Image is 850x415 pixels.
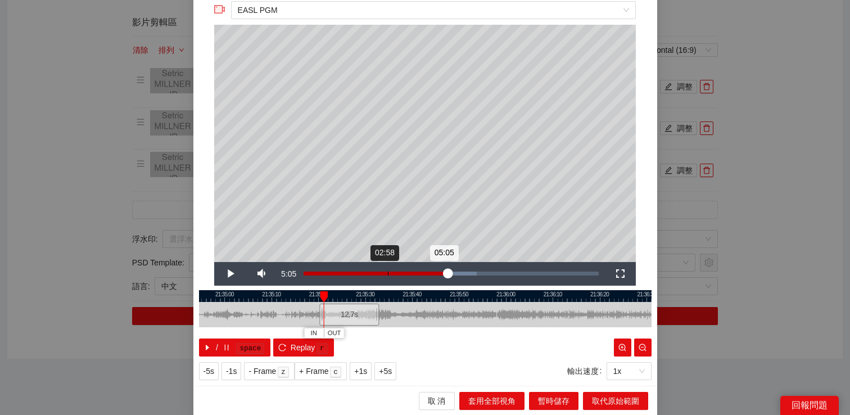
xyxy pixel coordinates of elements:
span: reload [278,344,286,353]
span: + Frame [299,365,329,377]
button: -5s [199,362,219,380]
span: +1s [354,365,367,377]
kbd: z [278,367,289,378]
span: caret-right [204,344,211,353]
span: -5s [204,365,214,377]
button: Play [214,262,246,286]
span: 暫時儲存 [538,395,569,407]
button: 取 消 [419,392,455,410]
button: 套用全部視角 [459,392,525,410]
button: zoom-in [614,339,631,357]
span: 取 消 [428,395,446,407]
div: Progress Bar [304,272,599,276]
button: +5s [374,362,396,380]
span: zoom-out [639,344,646,353]
span: 5:05 [281,269,296,278]
kbd: space [236,343,264,354]
button: - Framez [244,362,295,380]
label: 輸出速度 [567,362,607,380]
span: Replay [291,341,315,354]
button: caret-right/pausespace [199,339,271,357]
span: video-camera [214,4,225,15]
span: pause [223,344,230,353]
button: -1s [221,362,241,380]
span: / [216,341,218,354]
button: 取代原始範圍 [583,392,648,410]
div: 12.7 s [319,304,379,326]
button: zoom-out [634,339,652,357]
span: IN [311,328,317,339]
button: OUT [324,328,344,339]
button: +1s [350,362,372,380]
button: + Framec [295,362,347,380]
button: 暫時儲存 [529,392,578,410]
div: 回報問題 [780,396,839,415]
span: zoom-in [618,344,626,353]
span: 取代原始範圍 [592,395,639,407]
span: 套用全部視角 [468,395,516,407]
span: OUT [328,328,341,339]
button: reloadReplayr [273,339,333,357]
span: +5s [379,365,392,377]
span: - Frame [248,365,276,377]
span: EASL PGM [238,2,629,19]
button: IN [304,328,324,339]
span: -1s [226,365,237,377]
div: Video Player [214,25,636,262]
button: Mute [246,262,277,286]
button: Fullscreen [604,262,636,286]
kbd: r [317,343,328,354]
span: 1x [613,363,645,380]
kbd: c [330,367,341,378]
